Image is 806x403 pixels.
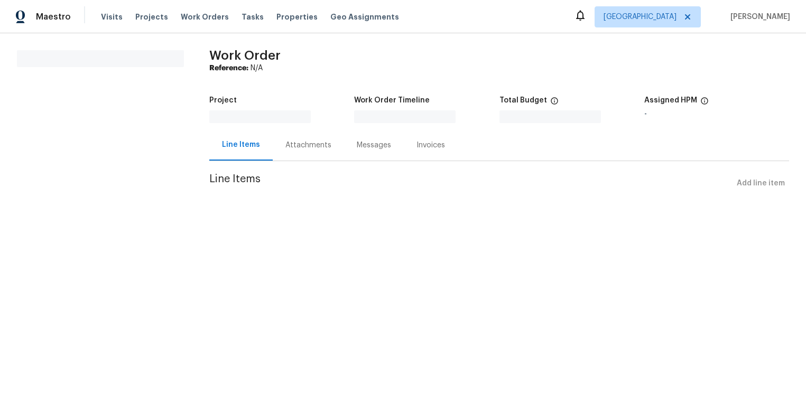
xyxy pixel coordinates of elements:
span: Maestro [36,12,71,22]
span: Line Items [209,174,733,193]
span: [GEOGRAPHIC_DATA] [604,12,677,22]
h5: Work Order Timeline [354,97,430,104]
span: Tasks [242,13,264,21]
span: The hpm assigned to this work order. [700,97,709,110]
span: Work Order [209,49,281,62]
h5: Project [209,97,237,104]
div: - [644,110,789,118]
h5: Total Budget [499,97,547,104]
div: Line Items [222,139,260,150]
span: [PERSON_NAME] [726,12,790,22]
span: Work Orders [181,12,229,22]
div: Attachments [285,140,331,151]
span: Projects [135,12,168,22]
span: Visits [101,12,123,22]
div: N/A [209,63,789,73]
span: Geo Assignments [330,12,399,22]
span: Properties [276,12,318,22]
div: Messages [357,140,391,151]
h5: Assigned HPM [644,97,697,104]
span: The total cost of line items that have been proposed by Opendoor. This sum includes line items th... [550,97,559,110]
div: Invoices [416,140,445,151]
b: Reference: [209,64,248,72]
